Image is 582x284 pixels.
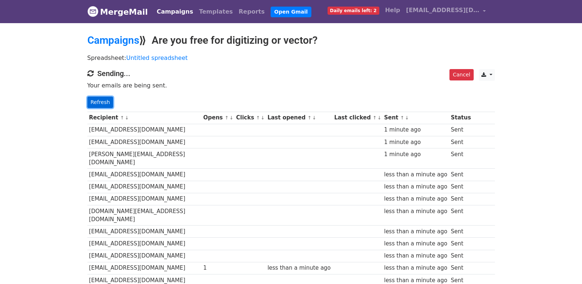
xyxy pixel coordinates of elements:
[384,150,447,159] div: 1 minute ago
[403,3,489,20] a: [EMAIL_ADDRESS][DOMAIN_NAME]
[384,138,447,147] div: 1 minute ago
[307,115,311,121] a: ↑
[236,4,268,19] a: Reports
[449,124,473,136] td: Sent
[154,4,196,19] a: Campaigns
[87,97,113,108] a: Refresh
[400,115,404,121] a: ↑
[328,7,379,15] span: Daily emails left: 2
[384,207,447,216] div: less than a minute ago
[87,4,148,19] a: MergeMail
[87,34,139,46] a: Campaigns
[203,264,232,272] div: 1
[87,181,202,193] td: [EMAIL_ADDRESS][DOMAIN_NAME]
[384,183,447,191] div: less than a minute ago
[87,112,202,124] th: Recipient
[87,148,202,169] td: [PERSON_NAME][EMAIL_ADDRESS][DOMAIN_NAME]
[449,226,473,238] td: Sent
[256,115,260,121] a: ↑
[449,112,473,124] th: Status
[87,136,202,148] td: [EMAIL_ADDRESS][DOMAIN_NAME]
[267,264,330,272] div: less than a minute ago
[449,193,473,205] td: Sent
[87,6,98,17] img: MergeMail logo
[384,126,447,134] div: 1 minute ago
[332,112,382,124] th: Last clicked
[384,227,447,236] div: less than a minute ago
[449,136,473,148] td: Sent
[382,3,403,18] a: Help
[87,54,495,62] p: Spreadsheet:
[449,181,473,193] td: Sent
[202,112,235,124] th: Opens
[449,205,473,226] td: Sent
[312,115,316,121] a: ↓
[377,115,382,121] a: ↓
[384,195,447,203] div: less than a minute ago
[449,262,473,274] td: Sent
[87,82,495,89] p: Your emails are being sent.
[325,3,382,18] a: Daily emails left: 2
[87,238,202,250] td: [EMAIL_ADDRESS][DOMAIN_NAME]
[271,7,311,17] a: Open Gmail
[87,226,202,238] td: [EMAIL_ADDRESS][DOMAIN_NAME]
[261,115,265,121] a: ↓
[87,262,202,274] td: [EMAIL_ADDRESS][DOMAIN_NAME]
[229,115,234,121] a: ↓
[266,112,333,124] th: Last opened
[87,34,495,47] h2: ⟫ Are you free for digitizing or vector?
[449,238,473,250] td: Sent
[406,6,480,15] span: [EMAIL_ADDRESS][DOMAIN_NAME]
[384,170,447,179] div: less than a minute ago
[87,193,202,205] td: [EMAIL_ADDRESS][DOMAIN_NAME]
[545,249,582,284] iframe: Chat Widget
[384,264,447,272] div: less than a minute ago
[405,115,409,121] a: ↓
[87,205,202,226] td: [DOMAIN_NAME][EMAIL_ADDRESS][DOMAIN_NAME]
[382,112,449,124] th: Sent
[225,115,229,121] a: ↑
[87,124,202,136] td: [EMAIL_ADDRESS][DOMAIN_NAME]
[87,69,495,78] h4: Sending...
[196,4,236,19] a: Templates
[125,115,129,121] a: ↓
[87,250,202,262] td: [EMAIL_ADDRESS][DOMAIN_NAME]
[449,250,473,262] td: Sent
[449,69,473,80] a: Cancel
[87,169,202,181] td: [EMAIL_ADDRESS][DOMAIN_NAME]
[373,115,377,121] a: ↑
[126,54,188,61] a: Untitled spreadsheet
[449,169,473,181] td: Sent
[234,112,265,124] th: Clicks
[449,148,473,169] td: Sent
[120,115,124,121] a: ↑
[384,240,447,248] div: less than a minute ago
[384,252,447,260] div: less than a minute ago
